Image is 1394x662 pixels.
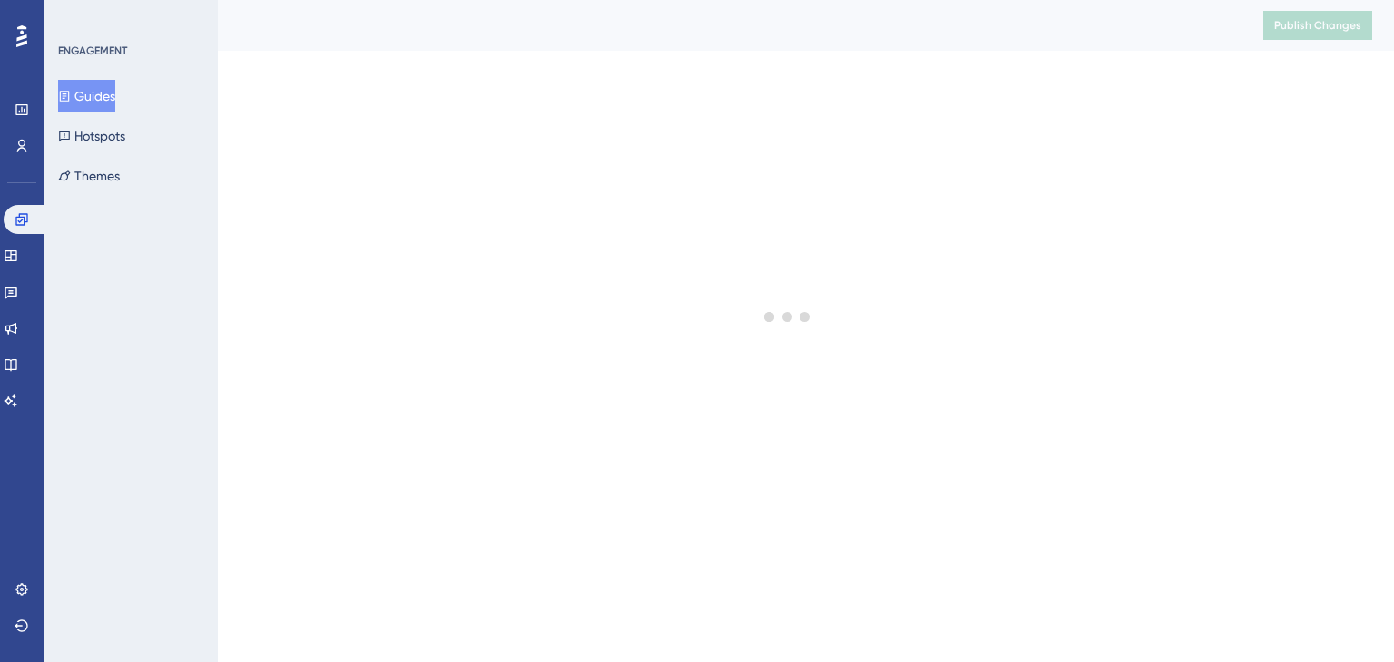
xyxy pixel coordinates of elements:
[1274,18,1361,33] span: Publish Changes
[58,44,127,58] div: ENGAGEMENT
[1263,11,1372,40] button: Publish Changes
[58,120,125,152] button: Hotspots
[58,80,115,112] button: Guides
[58,160,120,192] button: Themes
